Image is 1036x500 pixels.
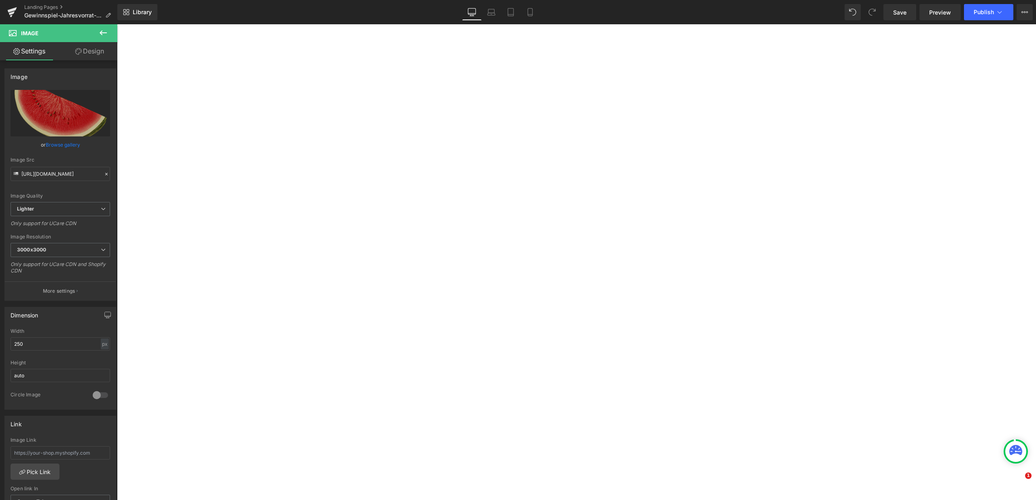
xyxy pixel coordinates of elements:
[919,4,961,20] a: Preview
[24,12,102,19] span: Gewinnspiel-Jahresvorrat-Quarantini-Gin-Bestätigungsseite-myk-bk
[17,206,34,212] b: Lighter
[11,167,110,181] input: Link
[11,261,110,279] div: Only support for UCare CDN and Shopify CDN
[974,9,994,15] span: Publish
[11,69,28,80] div: Image
[11,464,59,480] a: Pick Link
[1008,472,1028,492] iframe: Intercom live chat
[101,338,109,349] div: px
[21,30,38,36] span: Image
[11,157,110,163] div: Image Src
[11,328,110,334] div: Width
[1025,472,1032,479] span: 1
[11,220,110,232] div: Only support for UCare CDN
[11,193,110,199] div: Image Quality
[43,287,75,295] p: More settings
[929,8,951,17] span: Preview
[11,486,110,491] div: Open link In
[462,4,482,20] a: Desktop
[5,281,116,300] button: More settings
[17,247,46,253] b: 3000x3000
[11,416,22,428] div: Link
[117,4,157,20] a: New Library
[11,369,110,382] input: auto
[864,4,880,20] button: Redo
[11,360,110,366] div: Height
[11,140,110,149] div: or
[11,337,110,351] input: auto
[46,138,80,152] a: Browse gallery
[11,437,110,443] div: Image Link
[11,307,38,319] div: Dimension
[60,42,119,60] a: Design
[133,9,152,16] span: Library
[11,446,110,460] input: https://your-shop.myshopify.com
[845,4,861,20] button: Undo
[24,4,117,11] a: Landing Pages
[893,8,906,17] span: Save
[964,4,1013,20] button: Publish
[520,4,540,20] a: Mobile
[501,4,520,20] a: Tablet
[482,4,501,20] a: Laptop
[11,391,85,400] div: Circle Image
[1017,4,1033,20] button: More
[11,234,110,240] div: Image Resolution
